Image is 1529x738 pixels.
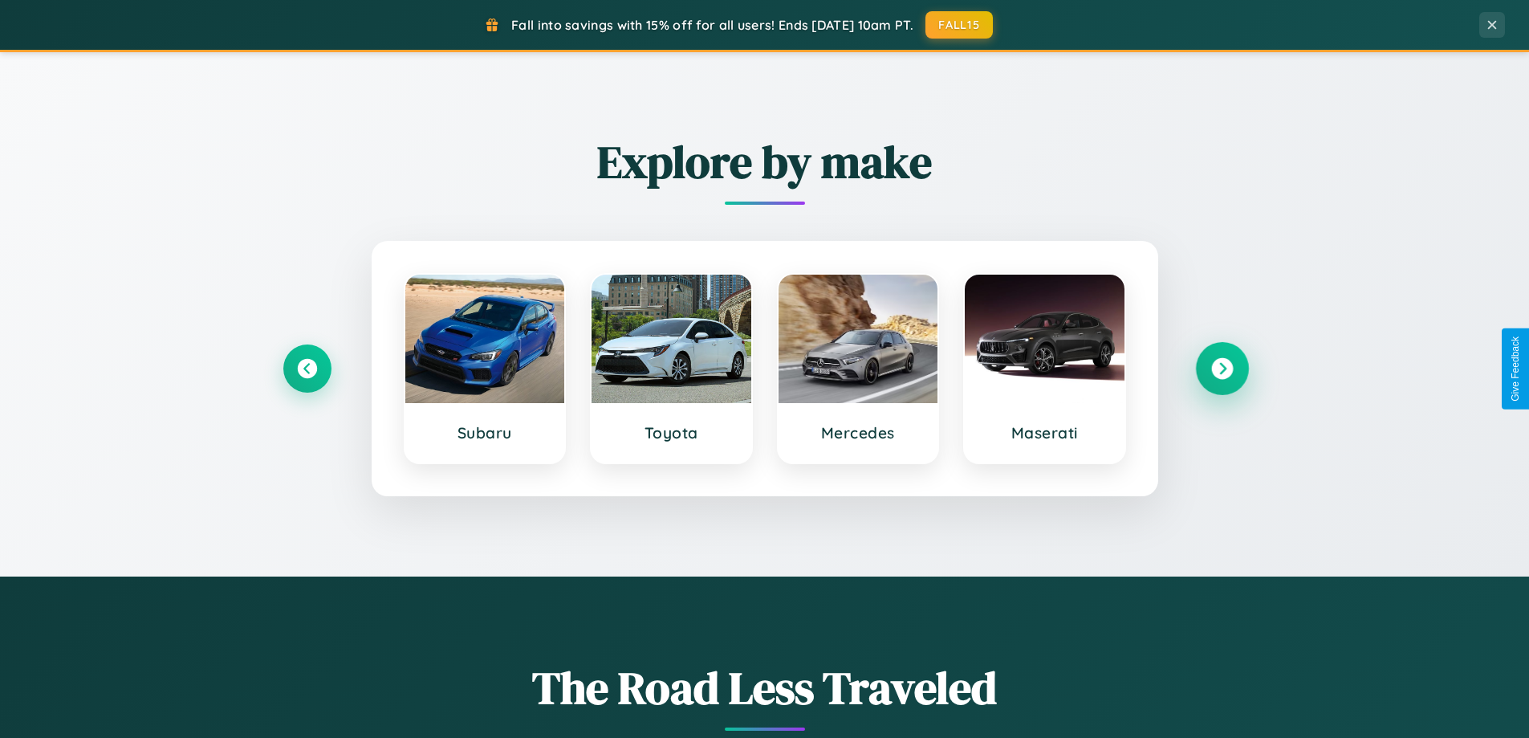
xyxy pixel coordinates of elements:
[421,423,549,442] h3: Subaru
[608,423,735,442] h3: Toyota
[283,131,1246,193] h2: Explore by make
[981,423,1108,442] h3: Maserati
[283,657,1246,719] h1: The Road Less Traveled
[511,17,913,33] span: Fall into savings with 15% off for all users! Ends [DATE] 10am PT.
[795,423,922,442] h3: Mercedes
[925,11,993,39] button: FALL15
[1510,336,1521,402] div: Give Feedback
